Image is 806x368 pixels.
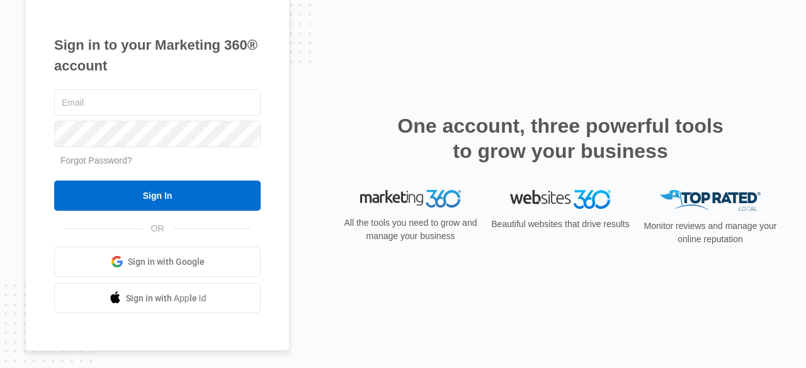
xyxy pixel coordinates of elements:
[360,190,461,208] img: Marketing 360
[60,155,132,165] a: Forgot Password?
[660,190,761,211] img: Top Rated Local
[640,220,781,246] p: Monitor reviews and manage your online reputation
[340,216,481,243] p: All the tools you need to grow and manage your business
[54,35,261,76] h1: Sign in to your Marketing 360® account
[54,181,261,211] input: Sign In
[128,255,205,269] span: Sign in with Google
[490,218,631,231] p: Beautiful websites that drive results
[54,283,261,313] a: Sign in with Apple Id
[142,222,173,235] span: OR
[54,247,261,277] a: Sign in with Google
[394,113,727,164] h2: One account, three powerful tools to grow your business
[54,89,261,116] input: Email
[510,190,611,208] img: Websites 360
[126,292,207,305] span: Sign in with Apple Id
